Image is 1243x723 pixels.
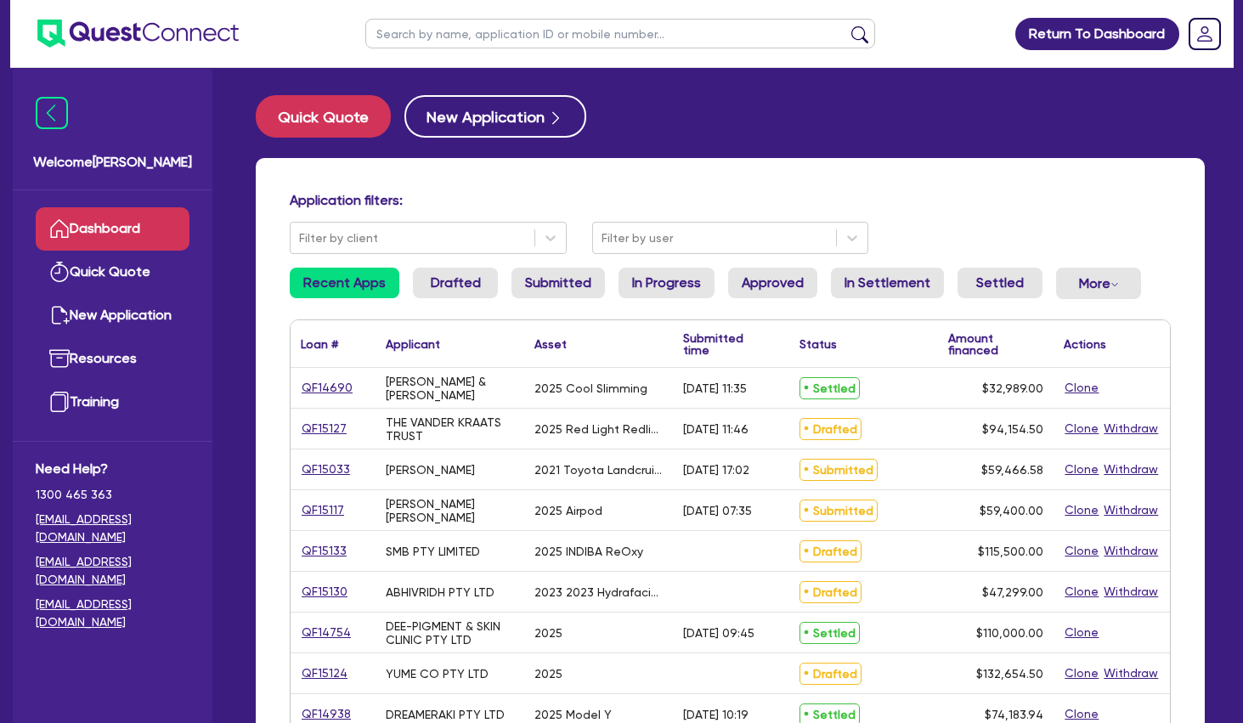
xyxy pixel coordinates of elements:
button: Clone [1064,419,1099,438]
a: Settled [958,268,1042,298]
span: $47,299.00 [982,585,1043,599]
button: Withdraw [1103,460,1159,479]
a: Recent Apps [290,268,399,298]
a: Quick Quote [36,251,189,294]
div: 2023 2023 Hydrafacial Syndeo 240V Black [534,585,663,599]
img: quest-connect-logo-blue [37,20,239,48]
a: QF15127 [301,419,347,438]
button: Clone [1064,623,1099,642]
div: DREAMERAKI PTY LTD [386,708,505,721]
div: 2025 INDIBA ReOxy [534,545,643,558]
span: $94,154.50 [982,422,1043,436]
div: 2025 Cool Slimming [534,381,647,395]
img: icon-menu-close [36,97,68,129]
div: DEE-PIGMENT & SKIN CLINIC PTY LTD [386,619,514,647]
img: new-application [49,305,70,325]
button: Clone [1064,378,1099,398]
a: [EMAIL_ADDRESS][DOMAIN_NAME] [36,596,189,631]
span: $74,183.94 [985,708,1043,721]
div: Amount financed [948,332,1044,356]
span: Drafted [799,581,862,603]
a: Drafted [413,268,498,298]
a: Resources [36,337,189,381]
div: [DATE] 11:46 [683,422,749,436]
button: Quick Quote [256,95,391,138]
a: Training [36,381,189,424]
button: Withdraw [1103,500,1159,520]
a: QF15117 [301,500,345,520]
span: $132,654.50 [976,667,1043,681]
span: $110,000.00 [976,626,1043,640]
a: QF15124 [301,664,348,683]
a: [EMAIL_ADDRESS][DOMAIN_NAME] [36,511,189,546]
button: Clone [1064,460,1099,479]
a: Submitted [511,268,605,298]
h4: Application filters: [290,192,1171,208]
a: QF15033 [301,460,351,479]
div: [DATE] 10:19 [683,708,749,721]
div: Submitted time [683,332,764,356]
span: Settled [799,377,860,399]
div: Status [799,338,837,350]
a: QF14690 [301,378,353,398]
a: QF15133 [301,541,347,561]
input: Search by name, application ID or mobile number... [365,19,875,48]
a: Approved [728,268,817,298]
div: [PERSON_NAME] [PERSON_NAME] [386,497,514,524]
div: [DATE] 07:35 [683,504,752,517]
span: Drafted [799,418,862,440]
span: $59,400.00 [980,504,1043,517]
span: 1300 465 363 [36,486,189,504]
button: Withdraw [1103,664,1159,683]
a: Dropdown toggle [1183,12,1227,56]
div: 2025 Red Light Redlight therapy pod [534,422,663,436]
span: Settled [799,622,860,644]
span: $115,500.00 [978,545,1043,558]
div: 2025 [534,667,562,681]
a: [EMAIL_ADDRESS][DOMAIN_NAME] [36,553,189,589]
span: Drafted [799,540,862,562]
div: YUME CO PTY LTD [386,667,489,681]
div: [PERSON_NAME] [386,463,475,477]
button: Clone [1064,500,1099,520]
div: SMB PTY LIMITED [386,545,480,558]
div: THE VANDER KRAATS TRUST [386,415,514,443]
button: Clone [1064,582,1099,602]
a: Return To Dashboard [1015,18,1179,50]
div: Applicant [386,338,440,350]
button: Dropdown toggle [1056,268,1141,299]
button: New Application [404,95,586,138]
div: Asset [534,338,567,350]
img: quick-quote [49,262,70,282]
a: New Application [36,294,189,337]
div: [DATE] 11:35 [683,381,747,395]
button: Withdraw [1103,582,1159,602]
a: Quick Quote [256,95,404,138]
span: Welcome [PERSON_NAME] [33,152,192,172]
button: Clone [1064,664,1099,683]
button: Clone [1064,541,1099,561]
img: resources [49,348,70,369]
div: [DATE] 17:02 [683,463,749,477]
div: Loan # [301,338,338,350]
div: 2025 Airpod [534,504,602,517]
div: 2025 [534,626,562,640]
img: training [49,392,70,412]
span: Need Help? [36,459,189,479]
span: $59,466.58 [981,463,1043,477]
div: 2021 Toyota Landcruiser 7 seris duel cab GXL [534,463,663,477]
a: In Settlement [831,268,944,298]
div: [DATE] 09:45 [683,626,754,640]
span: $32,989.00 [982,381,1043,395]
a: In Progress [619,268,715,298]
span: Drafted [799,663,862,685]
div: [PERSON_NAME] & [PERSON_NAME] [386,375,514,402]
span: Submitted [799,459,878,481]
div: 2025 Model Y [534,708,612,721]
a: QF14754 [301,623,352,642]
button: Withdraw [1103,541,1159,561]
a: QF15130 [301,582,348,602]
div: Actions [1064,338,1106,350]
span: Submitted [799,500,878,522]
div: ABHIVRIDH PTY LTD [386,585,494,599]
